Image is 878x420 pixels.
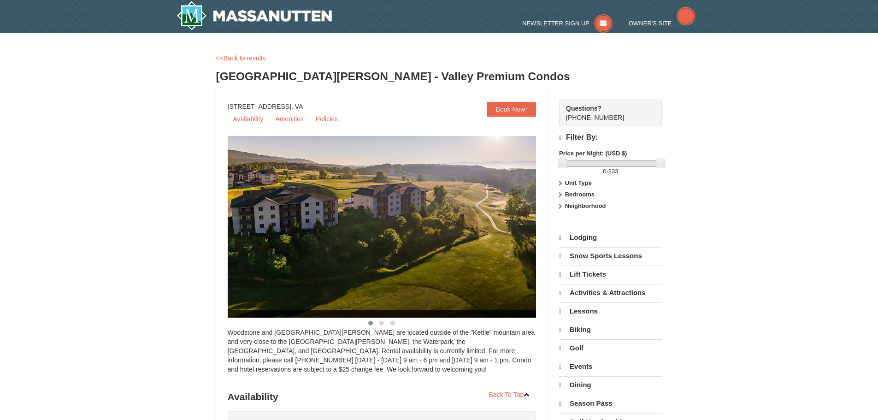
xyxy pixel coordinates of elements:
[559,247,662,265] a: Snow Sports Lessons
[559,150,627,157] strong: Price per Night: (USD $)
[566,105,601,112] strong: Questions?
[228,388,536,406] h3: Availability
[608,168,619,175] span: 333
[565,202,606,209] strong: Neighborhood
[228,136,560,318] img: 19219041-4-ec11c166.jpg
[559,133,662,142] h4: Filter By:
[216,67,662,86] h3: [GEOGRAPHIC_DATA][PERSON_NAME] - Valley Premium Condos
[629,20,695,27] a: Owner's Site
[483,388,536,402] a: Back To Top
[559,284,662,302] a: Activities & Attractions
[603,168,606,175] span: 0
[522,20,589,27] span: Newsletter Sign Up
[559,395,662,412] a: Season Pass
[487,102,536,117] a: Book Now!
[559,167,662,176] label: -
[565,179,592,186] strong: Unit Type
[559,302,662,320] a: Lessons
[559,376,662,394] a: Dining
[559,266,662,283] a: Lift Tickets
[565,191,595,198] strong: Bedrooms
[270,112,309,126] a: Amenities
[559,358,662,375] a: Events
[310,112,343,126] a: Policies
[629,20,672,27] span: Owner's Site
[522,20,613,27] a: Newsletter Sign Up
[559,229,662,246] a: Lodging
[216,54,266,62] a: <<Back to results
[177,1,332,30] img: Massanutten Resort Logo
[559,321,662,338] a: Biking
[228,328,536,383] div: Woodstone and [GEOGRAPHIC_DATA][PERSON_NAME] are located outside of the "Kettle" mountain area an...
[177,1,332,30] a: Massanutten Resort
[228,112,269,126] a: Availability
[566,104,645,121] span: [PHONE_NUMBER]
[559,339,662,357] a: Golf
